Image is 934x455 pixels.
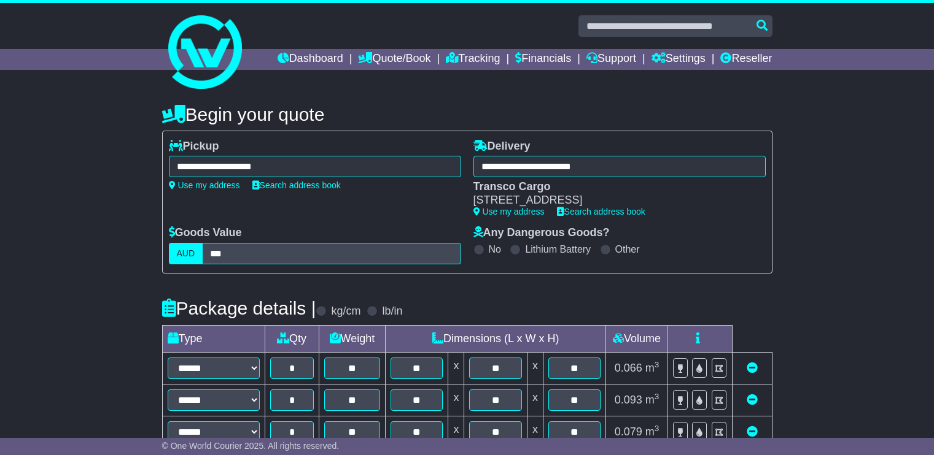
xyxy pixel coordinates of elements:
[655,360,660,369] sup: 3
[162,441,340,451] span: © One World Courier 2025. All rights reserved.
[169,140,219,153] label: Pickup
[525,243,591,255] label: Lithium Battery
[473,226,610,240] label: Any Dangerous Goods?
[615,394,642,406] span: 0.093
[448,352,464,384] td: x
[319,325,385,352] td: Weight
[652,49,706,70] a: Settings
[448,416,464,448] td: x
[252,180,341,190] a: Search address book
[655,424,660,433] sup: 3
[385,325,605,352] td: Dimensions (L x W x H)
[527,384,543,416] td: x
[382,305,402,318] label: lb/in
[615,243,640,255] label: Other
[655,392,660,401] sup: 3
[606,325,667,352] td: Volume
[265,325,319,352] td: Qty
[162,104,772,124] h4: Begin your quote
[446,49,500,70] a: Tracking
[527,352,543,384] td: x
[645,362,660,374] span: m
[473,140,531,153] label: Delivery
[527,416,543,448] td: x
[448,384,464,416] td: x
[489,243,501,255] label: No
[473,180,753,194] div: Transco Cargo
[162,325,265,352] td: Type
[586,49,636,70] a: Support
[615,362,642,374] span: 0.066
[515,49,571,70] a: Financials
[358,49,430,70] a: Quote/Book
[278,49,343,70] a: Dashboard
[169,180,240,190] a: Use my address
[747,426,758,438] a: Remove this item
[645,394,660,406] span: m
[747,394,758,406] a: Remove this item
[169,226,242,240] label: Goods Value
[645,426,660,438] span: m
[473,207,545,216] a: Use my address
[331,305,360,318] label: kg/cm
[615,426,642,438] span: 0.079
[557,207,645,216] a: Search address book
[720,49,772,70] a: Reseller
[747,362,758,374] a: Remove this item
[473,194,753,207] div: [STREET_ADDRESS]
[169,243,203,264] label: AUD
[162,298,316,318] h4: Package details |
